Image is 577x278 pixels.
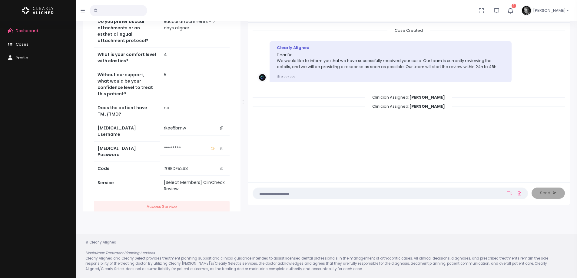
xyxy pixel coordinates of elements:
[253,28,565,176] div: scrollable content
[277,52,504,70] p: Dear Dr. We would like to inform you that we have successfully received your case. Our team is cu...
[160,15,230,48] td: Buccal attachments - 7 days aligner
[94,201,230,212] a: Access Service
[16,28,38,34] span: Dashboard
[94,48,160,68] th: What is your comfort level with elastics?
[79,240,573,272] div: © Clearly Aligned Clearly Aligned and Clearly Select provides treatment planning support and clin...
[94,176,160,196] th: Service
[160,121,230,135] td: rkee5bmw
[506,191,513,196] a: Add Loom Video
[277,74,295,78] small: a day ago
[94,101,160,121] th: Does the patient have TMJ/TMD?
[160,162,230,176] td: #BBDF5263
[16,41,28,47] span: Cases
[94,15,160,48] th: Do you prefer buccal attachments or an esthetic lingual attachment protocol?
[365,102,452,111] span: Clinician Assigned:
[409,94,445,100] b: [PERSON_NAME]
[16,55,28,61] span: Profile
[94,68,160,101] th: Without our support, what would be your confidence level to treat this patient?
[365,93,452,102] span: Clinician Assigned:
[160,101,230,121] td: no
[164,179,226,192] div: [Select Members] ClinCheck Review
[409,103,445,109] b: [PERSON_NAME]
[94,142,160,162] th: [MEDICAL_DATA] Password
[277,45,504,51] div: Clearly Aligned
[533,8,566,14] span: [PERSON_NAME]
[516,188,523,199] a: Add Files
[160,48,230,68] td: 4
[22,4,54,17] img: Logo Horizontal
[94,162,160,176] th: Code
[85,250,155,255] em: Disclaimer: Treatment Planning Services
[387,26,430,35] span: Case Created
[512,4,516,8] span: 1
[94,121,160,142] th: [MEDICAL_DATA] Username
[521,5,532,16] img: Header Avatar
[160,68,230,101] td: 5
